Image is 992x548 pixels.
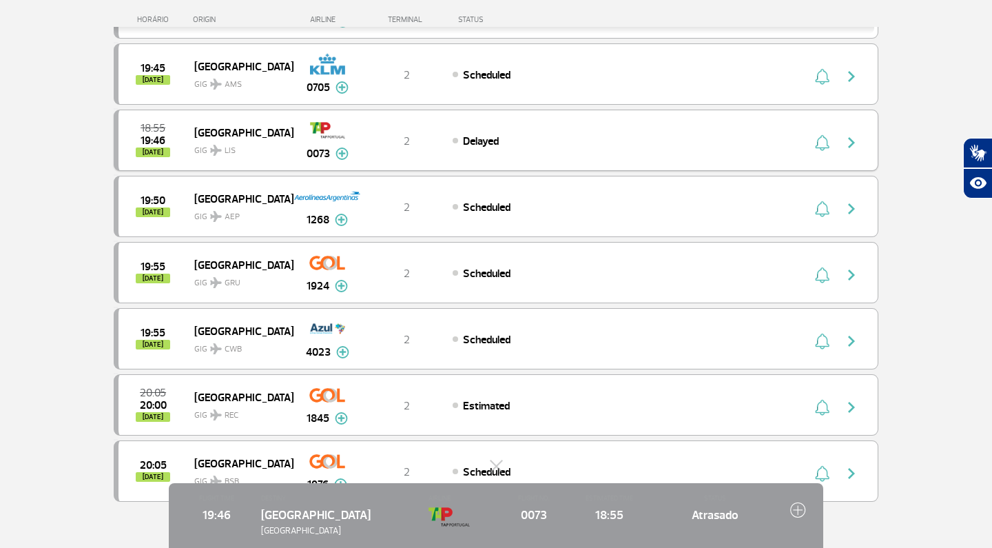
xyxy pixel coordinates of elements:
[504,506,565,524] span: 0073
[225,343,242,356] span: CWB
[118,15,193,24] div: HORÁRIO
[141,328,165,338] span: 2025-09-25 19:55:00
[261,525,415,538] span: [GEOGRAPHIC_DATA]
[335,148,349,160] img: mais-info-painel-voo.svg
[335,214,348,226] img: mais-info-painel-voo.svg
[136,412,170,422] span: [DATE]
[463,333,510,347] span: Scheduled
[210,343,222,354] img: destiny_airplane.svg
[404,465,410,479] span: 2
[404,68,410,82] span: 2
[210,277,222,288] img: destiny_airplane.svg
[404,333,410,347] span: 2
[306,344,331,361] span: 4023
[463,267,510,281] span: Scheduled
[463,201,510,214] span: Scheduled
[140,400,167,410] span: 2025-09-25 20:00:00
[579,494,640,503] span: ESTIMATED TIME
[463,465,510,479] span: Scheduled
[193,15,293,24] div: ORIGIN
[404,267,410,281] span: 2
[362,15,451,24] div: TERMINAL
[815,399,829,416] img: sino-painel-voo.svg
[404,134,410,148] span: 2
[504,494,565,503] span: FLIGHT NO.
[463,134,499,148] span: Delayed
[194,123,282,141] span: [GEOGRAPHIC_DATA]
[815,465,829,482] img: sino-painel-voo.svg
[843,465,860,482] img: seta-direita-painel-voo.svg
[136,472,170,482] span: [DATE]
[225,145,236,157] span: LIS
[141,123,165,133] span: 2025-09-25 18:55:00
[210,211,222,222] img: destiny_airplane.svg
[843,201,860,217] img: seta-direita-painel-voo.svg
[194,454,282,472] span: [GEOGRAPHIC_DATA]
[815,134,829,151] img: sino-painel-voo.svg
[141,136,165,145] span: 2025-09-25 19:46:00
[194,57,282,75] span: [GEOGRAPHIC_DATA]
[194,71,282,91] span: GIG
[843,267,860,283] img: seta-direita-painel-voo.svg
[225,211,240,223] span: AEP
[136,148,170,157] span: [DATE]
[335,280,348,292] img: mais-info-painel-voo.svg
[136,75,170,85] span: [DATE]
[963,138,992,199] div: Plugin de acessibilidade da Hand Talk.
[194,203,282,223] span: GIG
[654,506,776,524] span: Atrasado
[654,494,776,503] span: STATUS
[404,201,410,214] span: 2
[307,278,329,294] span: 1924
[194,322,282,340] span: [GEOGRAPHIC_DATA]
[307,212,329,228] span: 1268
[225,476,239,488] span: BSB
[579,506,640,524] span: 18:55
[140,460,167,470] span: 2025-09-25 20:05:00
[307,79,330,96] span: 0705
[186,506,247,524] span: 19:46
[815,68,829,85] img: sino-painel-voo.svg
[843,68,860,85] img: seta-direita-painel-voo.svg
[963,138,992,168] button: Abrir tradutor de língua de sinais.
[194,270,282,290] span: GIG
[334,478,347,491] img: mais-info-painel-voo.svg
[335,412,348,425] img: mais-info-painel-voo.svg
[194,137,282,157] span: GIG
[307,410,329,427] span: 1845
[141,63,165,73] span: 2025-09-25 19:45:00
[261,494,415,503] span: DESTINY
[136,340,170,349] span: [DATE]
[136,207,170,217] span: [DATE]
[815,201,829,217] img: sino-painel-voo.svg
[210,145,222,156] img: destiny_airplane.svg
[141,262,165,272] span: 2025-09-25 19:55:00
[194,336,282,356] span: GIG
[463,68,510,82] span: Scheduled
[463,399,510,413] span: Estimated
[225,79,242,91] span: AMS
[194,256,282,274] span: [GEOGRAPHIC_DATA]
[335,81,349,94] img: mais-info-painel-voo.svg
[186,494,247,503] span: FLIGHT TIME
[843,134,860,151] img: seta-direita-painel-voo.svg
[963,168,992,199] button: Abrir recursos assistivos.
[225,277,240,290] span: GRU
[194,190,282,207] span: [GEOGRAPHIC_DATA]
[293,15,362,24] div: AIRLINE
[815,267,829,283] img: sino-painel-voo.svg
[194,388,282,406] span: [GEOGRAPHIC_DATA]
[336,346,349,358] img: mais-info-painel-voo.svg
[843,399,860,416] img: seta-direita-painel-voo.svg
[194,402,282,422] span: GIG
[261,507,371,522] span: [GEOGRAPHIC_DATA]
[210,409,222,420] img: destiny_airplane.svg
[428,494,490,503] span: AIRLINE
[451,15,564,24] div: STATUS
[307,476,329,493] span: 1976
[404,399,410,413] span: 2
[194,468,282,488] span: GIG
[210,476,222,487] img: destiny_airplane.svg
[140,388,166,398] span: 2025-09-25 20:05:00
[307,145,330,162] span: 0073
